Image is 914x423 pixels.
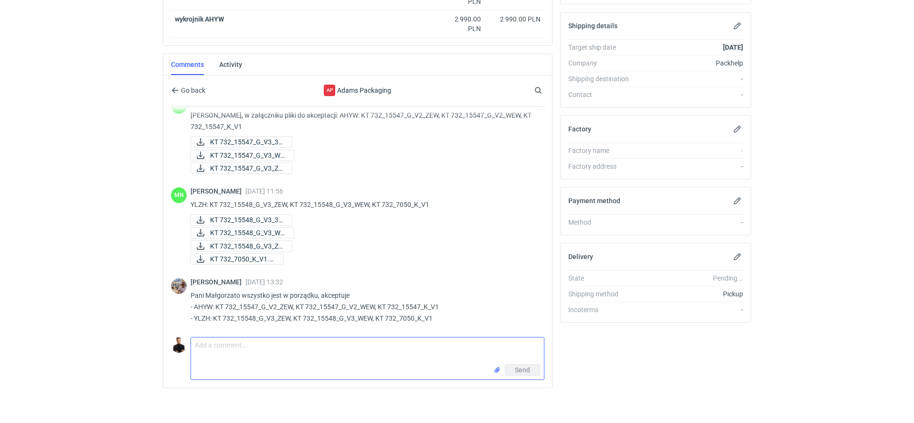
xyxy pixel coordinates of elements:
[732,123,743,135] button: Edit factory details
[210,241,284,251] span: KT 732_15548_G_V3_ZE...
[191,109,537,132] p: [PERSON_NAME], w załączniku pliki do akceptacji: AHYW: KT 732_15547_G_V2_ZEW, KT 732_15547_G_V2_W...
[191,163,286,174] div: KT 732_15547_G_V3_ZEW.pdf
[191,227,294,239] a: KT 732_15548_G_V3_WE...
[568,217,638,227] div: Method
[171,187,187,203] figcaption: MN
[210,150,286,161] span: KT 732_15547_G_V3_WE...
[191,199,537,210] p: YLZH: KT 732_15548_G_V3_ZEW, KT 732_15548_G_V3_WEW, KT 732_7050_K_V1
[324,85,335,96] div: Adams Packaging
[568,58,638,68] div: Company
[191,163,292,174] a: KT 732_15547_G_V3_ZE...
[324,85,335,96] figcaption: AP
[245,187,283,195] span: [DATE] 11:56
[638,289,743,299] div: Pickup
[210,215,284,225] span: KT 732_15548_G_V3_3D...
[638,58,743,68] div: Packhelp
[175,15,224,23] strong: wykrojnik AHYW
[171,54,204,75] a: Comments
[210,254,276,264] span: KT 732_7050_K_V1.pdf
[191,290,537,324] p: Pani Małgorzato wszystko jest w porządku, akceptuje - AHYW: KT 732_15547_G_V2_ZEW, KT 732_15547_G...
[638,146,743,155] div: -
[279,85,436,96] div: Adams Packaging
[532,85,563,96] input: Search
[210,228,286,238] span: KT 732_15548_G_V3_WE...
[568,43,638,52] div: Target ship date
[568,305,638,315] div: Incoterms
[489,14,541,24] div: 2 990.00 PLN
[568,289,638,299] div: Shipping method
[219,54,242,75] a: Activity
[245,278,283,286] span: [DATE] 13:32
[732,251,743,262] button: Edit delivery details
[638,74,743,84] div: -
[191,278,245,286] span: [PERSON_NAME]
[568,90,638,99] div: Contact
[191,136,292,148] a: KT 732_15547_G_V3_3D...
[515,367,530,373] span: Send
[713,274,743,282] em: Pending...
[191,240,292,252] a: KT 732_15548_G_V3_ZE...
[191,150,294,161] a: KT 732_15547_G_V3_WE...
[191,187,245,195] span: [PERSON_NAME]
[191,214,292,226] a: KT 732_15548_G_V3_3D...
[723,43,743,51] strong: [DATE]
[568,22,617,30] h2: Shipping details
[638,162,743,171] div: -
[191,227,286,239] div: KT 732_15548_G_V3_WEW.pdf
[568,162,638,171] div: Factory address
[171,337,187,353] img: Tomasz Kubiak
[568,74,638,84] div: Shipping destination
[210,137,284,147] span: KT 732_15547_G_V3_3D...
[568,253,593,260] h2: Delivery
[191,240,286,252] div: KT 732_15548_G_V3_ZEW.pdf
[505,364,540,376] button: Send
[568,273,638,283] div: State
[732,20,743,32] button: Edit shipping details
[441,14,481,33] div: 2 990.00 PLN
[732,195,743,206] button: Edit payment method
[638,90,743,99] div: -
[191,214,286,226] div: KT 732_15548_G_V3_3D.JPG
[179,87,205,94] span: Go back
[191,136,286,148] div: KT 732_15547_G_V3_3D.JPG
[210,163,284,174] span: KT 732_15547_G_V3_ZE...
[638,217,743,227] div: -
[171,187,187,203] div: Małgorzata Nowotna
[171,85,206,96] button: Go back
[191,253,284,265] a: KT 732_7050_K_V1.pdf
[568,146,638,155] div: Factory name
[171,278,187,294] img: Michał Palasek
[568,125,591,133] h2: Factory
[638,305,743,315] div: -
[568,197,620,205] h2: Payment method
[191,150,286,161] div: KT 732_15547_G_V3_WEW.pdf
